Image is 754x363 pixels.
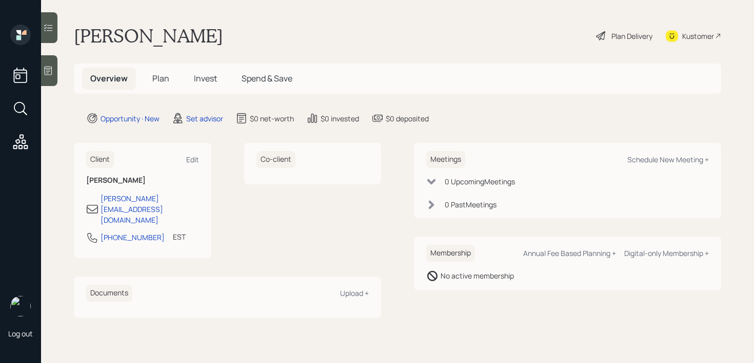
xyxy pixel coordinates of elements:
div: $0 invested [321,113,359,124]
h6: Co-client [256,151,295,168]
div: 0 Upcoming Meeting s [445,176,515,187]
div: Schedule New Meeting + [627,155,709,164]
div: $0 deposited [386,113,429,124]
h1: [PERSON_NAME] [74,25,223,47]
div: EST [173,231,186,242]
span: Spend & Save [242,73,292,84]
img: retirable_logo.png [10,296,31,316]
div: Plan Delivery [611,31,652,41]
div: Log out [8,329,33,338]
span: Plan [152,73,169,84]
div: 0 Past Meeting s [445,199,497,210]
div: No active membership [441,270,514,281]
div: Opportunity · New [101,113,160,124]
div: Annual Fee Based Planning + [523,248,616,258]
div: [PHONE_NUMBER] [101,232,165,243]
div: Edit [186,155,199,164]
span: Invest [194,73,217,84]
h6: Membership [426,245,475,262]
h6: Client [86,151,114,168]
h6: [PERSON_NAME] [86,176,199,185]
div: $0 net-worth [250,113,294,124]
div: Kustomer [682,31,714,41]
div: Upload + [340,288,369,298]
div: Digital-only Membership + [624,248,709,258]
h6: Meetings [426,151,465,168]
div: Set advisor [186,113,223,124]
h6: Documents [86,285,132,302]
div: [PERSON_NAME][EMAIL_ADDRESS][DOMAIN_NAME] [101,193,199,225]
span: Overview [90,73,128,84]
